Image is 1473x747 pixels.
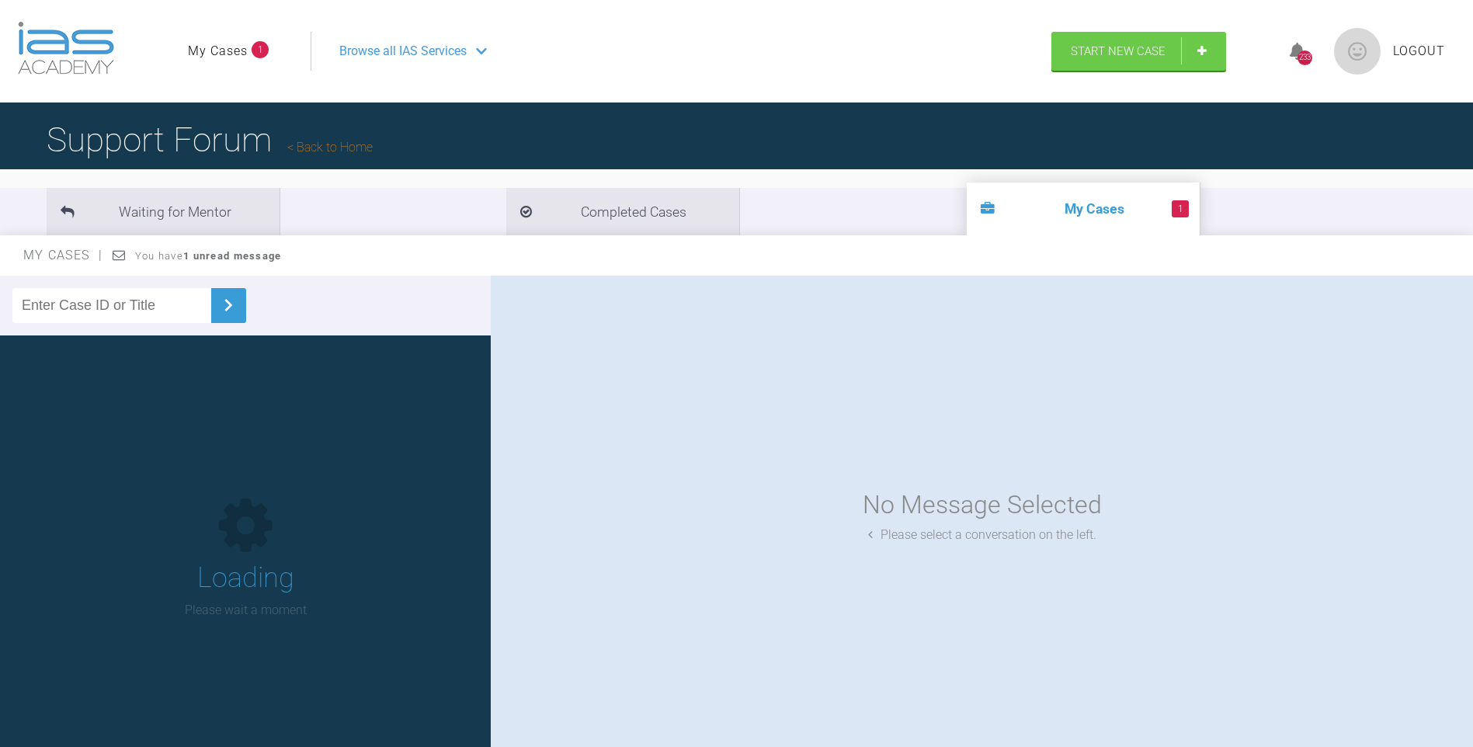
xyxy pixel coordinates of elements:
img: chevronRight.28bd32b0.svg [216,293,241,318]
a: Back to Home [287,140,373,155]
div: Please select a conversation on the left. [868,525,1096,545]
span: 1 [1172,200,1189,217]
h1: Support Forum [47,113,373,167]
a: My Cases [188,41,248,61]
strong: 1 unread message [183,250,281,262]
span: Browse all IAS Services [339,41,467,61]
img: profile.png [1334,28,1381,75]
span: You have [135,250,282,262]
a: Start New Case [1051,32,1226,71]
h1: Loading [197,556,294,601]
img: logo-light.3e3ef733.png [18,22,114,75]
li: Waiting for Mentor [47,188,280,235]
p: Please wait a moment [185,600,307,620]
span: 1 [252,41,269,58]
input: Enter Case ID or Title [12,288,211,323]
div: No Message Selected [863,485,1102,525]
span: Start New Case [1071,44,1166,58]
div: 233 [1298,50,1312,65]
span: My Cases [23,248,103,262]
li: My Cases [967,182,1200,235]
a: Logout [1393,41,1445,61]
li: Completed Cases [506,188,739,235]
